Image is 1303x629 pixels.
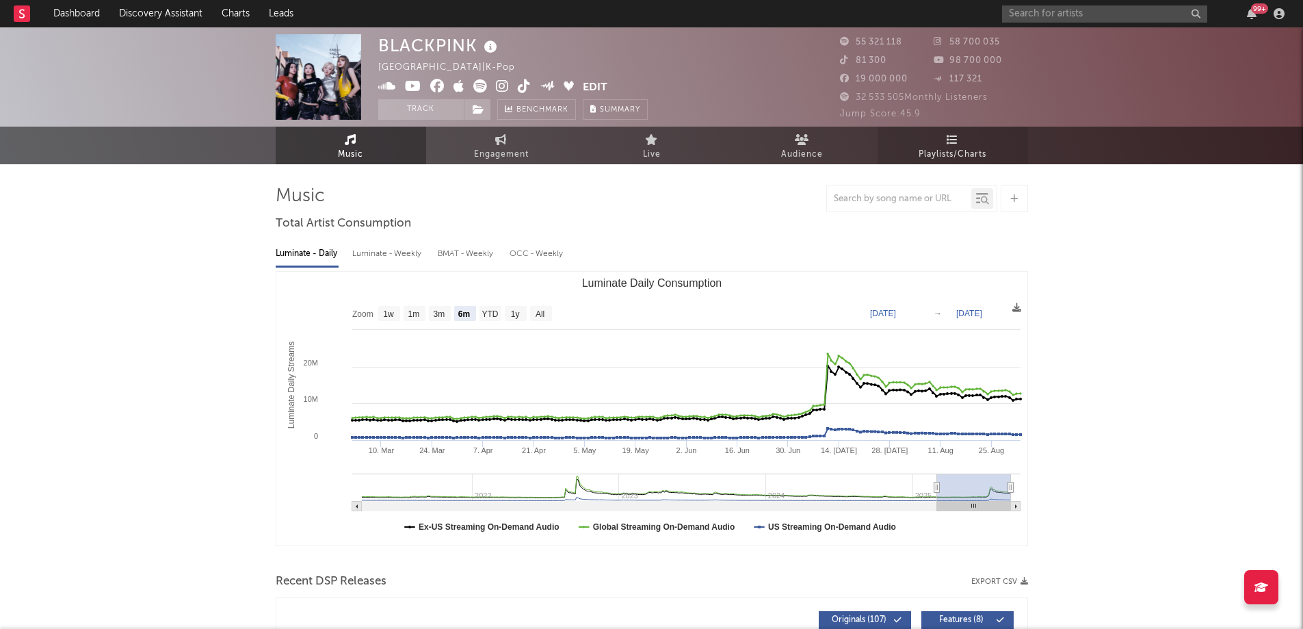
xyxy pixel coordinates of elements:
a: Live [577,127,727,164]
span: 55 321 118 [840,38,902,47]
div: BMAT - Weekly [438,242,496,266]
text: 1w [383,309,394,319]
div: Luminate - Daily [276,242,339,266]
a: Engagement [426,127,577,164]
text: 5. May [573,446,596,454]
span: 32 533 505 Monthly Listeners [840,93,988,102]
span: 19 000 000 [840,75,908,84]
span: Live [643,146,661,163]
text: → [934,309,942,318]
span: Originals ( 107 ) [828,616,891,624]
button: Features(8) [921,611,1014,629]
span: 81 300 [840,56,886,65]
span: Jump Score: 45.9 [840,110,921,118]
text: 11. Aug [927,446,953,454]
text: Zoom [352,309,373,319]
text: 0 [313,432,317,440]
text: 19. May [622,446,649,454]
a: Music [276,127,426,164]
text: 28. [DATE] [871,446,908,454]
text: Global Streaming On-Demand Audio [592,522,735,532]
text: 10M [303,395,317,403]
text: [DATE] [870,309,896,318]
span: Audience [781,146,823,163]
div: Luminate - Weekly [352,242,424,266]
text: Luminate Daily Consumption [581,277,722,289]
text: YTD [482,309,498,319]
text: 10. Mar [368,446,394,454]
span: Engagement [474,146,529,163]
div: OCC - Weekly [510,242,564,266]
button: Edit [583,79,607,97]
span: Features ( 8 ) [930,616,993,624]
text: 1m [408,309,419,319]
span: Music [338,146,363,163]
span: 117 321 [934,75,982,84]
span: Total Artist Consumption [276,216,411,232]
text: 7. Apr [473,446,492,454]
button: Export CSV [971,578,1028,586]
span: Recent DSP Releases [276,574,386,590]
text: 16. Jun [724,446,749,454]
input: Search by song name or URL [827,194,971,205]
button: Track [378,99,464,120]
button: Summary [583,99,648,120]
text: 3m [433,309,445,319]
text: Ex-US Streaming On-Demand Audio [419,522,560,532]
text: 2. Jun [676,446,696,454]
span: 98 700 000 [934,56,1002,65]
text: 6m [458,309,469,319]
span: Playlists/Charts [919,146,986,163]
svg: Luminate Daily Consumption [276,272,1027,545]
a: Playlists/Charts [878,127,1028,164]
button: Originals(107) [819,611,911,629]
div: 99 + [1251,3,1268,14]
text: [DATE] [956,309,982,318]
input: Search for artists [1002,5,1207,23]
text: Luminate Daily Streams [286,342,295,428]
text: All [535,309,544,319]
text: 1y [510,309,519,319]
text: 24. Mar [419,446,445,454]
a: Audience [727,127,878,164]
button: 99+ [1247,8,1256,19]
text: US Streaming On-Demand Audio [768,522,896,532]
text: 20M [303,359,317,367]
div: [GEOGRAPHIC_DATA] | K-Pop [378,60,531,76]
a: Benchmark [497,99,576,120]
span: 58 700 035 [934,38,1000,47]
span: Benchmark [516,102,568,118]
text: 30. Jun [776,446,800,454]
text: 25. Aug [978,446,1003,454]
span: Summary [600,106,640,114]
text: 21. Apr [522,446,546,454]
div: BLACKPINK [378,34,501,57]
text: 14. [DATE] [821,446,857,454]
